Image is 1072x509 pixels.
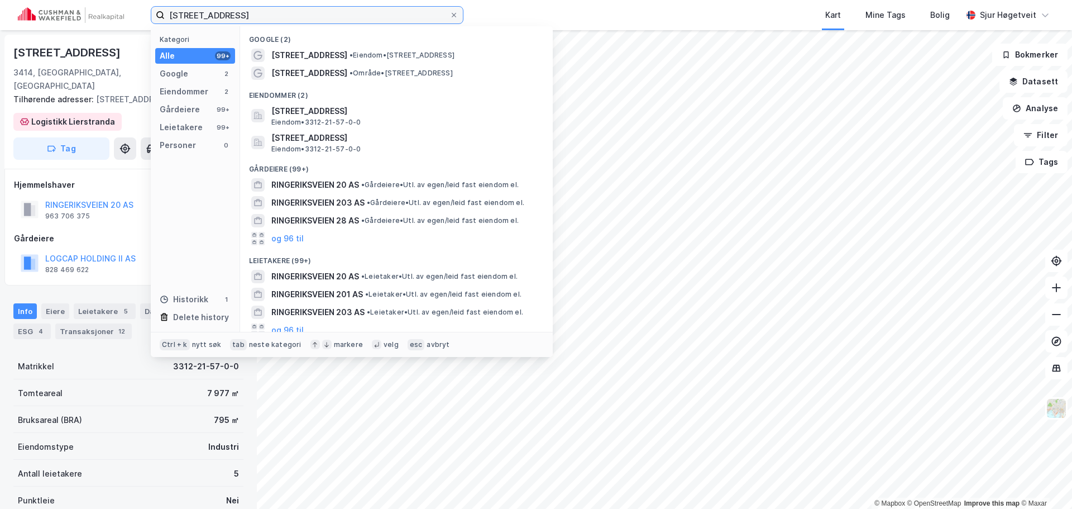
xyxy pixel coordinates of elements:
span: Leietaker • Utl. av egen/leid fast eiendom el. [365,290,521,299]
div: Bolig [930,8,950,22]
div: 99+ [215,105,231,114]
a: Mapbox [874,500,905,507]
button: Tag [13,137,109,160]
span: [STREET_ADDRESS] [271,66,347,80]
div: Mine Tags [865,8,906,22]
button: Analyse [1003,97,1068,120]
div: Eiendommer (2) [240,82,553,102]
span: • [367,308,370,316]
div: 5 [120,306,131,317]
div: 5 [234,467,239,481]
img: cushman-wakefield-realkapital-logo.202ea83816669bd177139c58696a8fa1.svg [18,7,124,23]
div: 2 [222,87,231,96]
div: 99+ [215,51,231,60]
span: RINGERIKSVEIEN 20 AS [271,178,359,192]
input: Søk på adresse, matrikkel, gårdeiere, leietakere eller personer [165,7,449,23]
span: RINGERIKSVEIEN 201 AS [271,288,363,301]
a: OpenStreetMap [907,500,961,507]
div: Datasett [140,303,182,319]
div: Gårdeiere (99+) [240,156,553,176]
span: • [367,198,370,207]
div: 963 706 375 [45,212,90,221]
span: RINGERIKSVEIEN 203 AS [271,306,365,319]
button: og 96 til [271,324,304,337]
div: Transaksjoner [55,324,132,339]
span: • [361,180,365,189]
span: [STREET_ADDRESS] [271,104,539,118]
div: 1 [222,295,231,304]
span: Gårdeiere • Utl. av egen/leid fast eiendom el. [361,216,519,225]
span: Leietaker • Utl. av egen/leid fast eiendom el. [367,308,523,317]
span: Område • [STREET_ADDRESS] [350,69,453,78]
span: Tilhørende adresser: [13,94,96,104]
div: markere [334,340,363,349]
a: Improve this map [964,500,1020,507]
div: 99+ [215,123,231,132]
span: • [350,51,353,59]
span: Eiendom • 3312-21-57-0-0 [271,145,361,154]
div: 3312-21-57-0-0 [173,360,239,373]
span: Eiendom • 3312-21-57-0-0 [271,118,361,127]
div: Eiere [41,303,69,319]
div: 12 [116,326,127,337]
span: • [361,216,365,225]
div: Gårdeiere [160,103,200,116]
span: • [361,272,365,280]
div: [STREET_ADDRESS] [13,93,234,106]
div: Bruksareal (BRA) [18,413,82,427]
div: Google [160,67,188,80]
div: nytt søk [192,340,222,349]
button: Tags [1016,151,1068,173]
div: Tomteareal [18,387,63,400]
div: neste kategori [249,340,301,349]
div: tab [230,339,247,350]
span: RINGERIKSVEIEN 20 AS [271,270,359,283]
div: Ctrl + k [160,339,190,350]
img: Z [1046,398,1067,419]
div: Info [13,303,37,319]
span: Gårdeiere • Utl. av egen/leid fast eiendom el. [361,180,519,189]
div: 828 469 622 [45,265,89,274]
div: Matrikkel [18,360,54,373]
span: [STREET_ADDRESS] [271,49,347,62]
div: Gårdeiere [14,232,243,245]
div: Delete history [173,311,229,324]
div: 3414, [GEOGRAPHIC_DATA], [GEOGRAPHIC_DATA] [13,66,204,93]
div: Google (2) [240,26,553,46]
div: [STREET_ADDRESS] [13,44,123,61]
div: Eiendommer [160,85,208,98]
div: Leietakere [74,303,136,319]
span: [STREET_ADDRESS] [271,131,539,145]
div: Eiendomstype [18,440,74,454]
div: Antall leietakere [18,467,82,481]
div: Leietakere [160,121,203,134]
span: RINGERIKSVEIEN 28 AS [271,214,359,227]
div: Kontrollprogram for chat [1016,455,1072,509]
div: 795 ㎡ [214,413,239,427]
span: RINGERIKSVEIEN 203 AS [271,196,365,210]
div: Historikk [160,293,208,306]
div: 7 977 ㎡ [207,387,239,400]
div: Logistikk Lierstranda [31,115,115,129]
div: 4 [35,326,46,337]
div: Nei [226,494,239,507]
div: Kart [825,8,841,22]
div: Alle [160,49,175,63]
button: og 96 til [271,232,304,245]
span: Leietaker • Utl. av egen/leid fast eiendom el. [361,272,518,281]
div: esc [408,339,425,350]
div: ESG [13,324,51,339]
div: avbryt [427,340,449,349]
div: Industri [208,440,239,454]
iframe: Chat Widget [1016,455,1072,509]
button: Bokmerker [992,44,1068,66]
div: 0 [222,141,231,150]
button: Filter [1014,124,1068,146]
div: Hjemmelshaver [14,178,243,192]
div: Sjur Høgetveit [980,8,1036,22]
div: Leietakere (99+) [240,248,553,268]
div: 2 [222,69,231,78]
button: Datasett [999,70,1068,93]
span: • [350,69,353,77]
div: Kategori [160,35,235,44]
